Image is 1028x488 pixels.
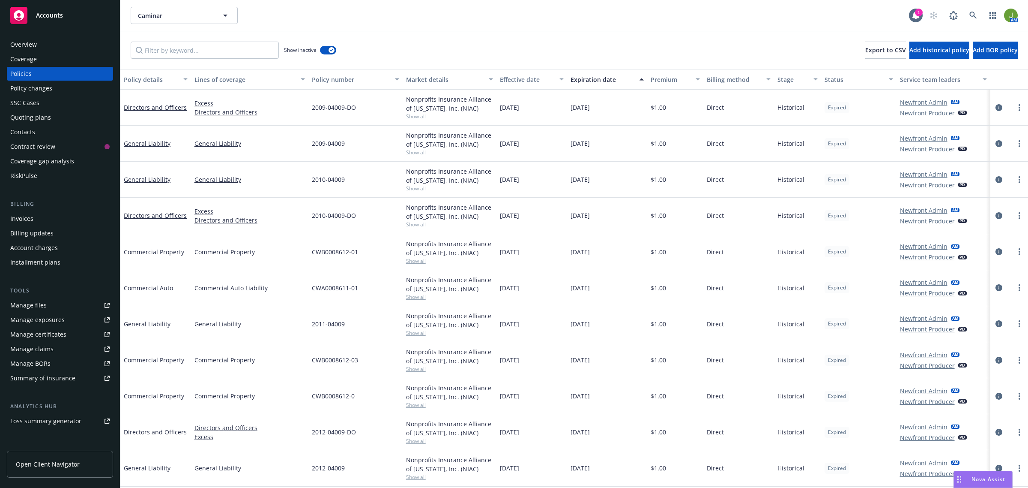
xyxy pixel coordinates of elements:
div: Nonprofits Insurance Alliance of [US_STATE], Inc. (NIAC) [406,95,493,113]
span: Caminar [138,11,212,20]
a: Billing updates [7,226,113,240]
a: Directors and Officers [124,428,187,436]
a: SSC Cases [7,96,113,110]
span: Show all [406,149,493,156]
a: Newfront Producer [900,433,955,442]
a: Newfront Admin [900,242,947,251]
a: more [1014,102,1025,113]
span: Export to CSV [865,46,906,54]
a: Excess [194,432,305,441]
a: Newfront Producer [900,217,955,226]
a: Newfront Admin [900,314,947,323]
a: circleInformation [994,319,1004,329]
div: Billing updates [10,226,54,240]
span: [DATE] [571,464,590,473]
span: [DATE] [571,355,590,364]
div: Nonprofits Insurance Alliance of [US_STATE], Inc. (NIAC) [406,203,493,221]
a: Directors and Officers [194,423,305,432]
button: Policy number [308,69,403,90]
span: Direct [707,175,724,184]
a: Directors and Officers [194,216,305,225]
span: Show all [406,257,493,265]
a: Switch app [984,7,1001,24]
a: more [1014,247,1025,257]
button: Expiration date [567,69,647,90]
div: SSC Cases [10,96,39,110]
a: Coverage gap analysis [7,154,113,168]
a: Directors and Officers [124,103,187,111]
a: circleInformation [994,139,1004,149]
div: Billing method [707,75,761,84]
a: Newfront Producer [900,325,955,334]
a: Commercial Auto Liability [194,283,305,292]
div: Policy number [312,75,390,84]
span: $1.00 [651,247,666,256]
span: Accounts [36,12,63,19]
span: [DATE] [500,283,519,292]
a: Manage BORs [7,357,113,371]
span: Direct [707,355,724,364]
span: Expired [828,464,846,472]
span: Historical [777,464,804,473]
div: Policy changes [10,81,52,95]
span: Direct [707,319,724,328]
div: Contract review [10,140,55,154]
span: [DATE] [571,428,590,437]
span: [DATE] [571,103,590,112]
a: Commercial Property [194,355,305,364]
a: General Liability [194,464,305,473]
a: Newfront Admin [900,458,947,467]
span: Direct [707,103,724,112]
div: Lines of coverage [194,75,296,84]
div: Manage exposures [10,313,65,327]
span: Show all [406,401,493,409]
a: Commercial Property [194,392,305,401]
button: Export to CSV [865,42,906,59]
a: Commercial Property [124,392,184,400]
div: Nonprofits Insurance Alliance of [US_STATE], Inc. (NIAC) [406,239,493,257]
span: 2011-04009 [312,319,345,328]
a: Newfront Admin [900,170,947,179]
div: Policy details [124,75,178,84]
span: Expired [828,320,846,328]
span: Add historical policy [909,46,969,54]
a: Account charges [7,241,113,255]
div: Coverage gap analysis [10,154,74,168]
a: RiskPulse [7,169,113,183]
a: Newfront Admin [900,350,947,359]
button: Market details [403,69,497,90]
a: Newfront Admin [900,134,947,143]
span: Historical [777,355,804,364]
div: 1 [915,9,923,16]
a: circleInformation [994,175,1004,185]
a: Newfront Admin [900,422,947,431]
a: more [1014,427,1025,437]
a: General Liability [124,320,170,328]
a: Quoting plans [7,111,113,124]
a: Newfront Producer [900,181,955,190]
span: [DATE] [500,355,519,364]
a: Commercial Property [194,247,305,256]
a: Invoices [7,212,113,226]
span: $1.00 [651,392,666,401]
span: $1.00 [651,103,666,112]
a: Accounts [7,3,113,27]
div: Market details [406,75,484,84]
a: Manage claims [7,342,113,356]
a: Policy changes [7,81,113,95]
a: Newfront Producer [900,469,955,478]
a: Report a Bug [945,7,962,24]
div: Tools [7,286,113,295]
span: Show all [406,329,493,337]
span: Direct [707,428,724,437]
span: $1.00 [651,139,666,148]
span: 2009-04009-DO [312,103,356,112]
span: Nova Assist [971,476,1005,483]
a: more [1014,319,1025,329]
div: Premium [651,75,691,84]
span: Show all [406,365,493,373]
span: $1.00 [651,355,666,364]
a: circleInformation [994,247,1004,257]
div: Nonprofits Insurance Alliance of [US_STATE], Inc. (NIAC) [406,383,493,401]
a: Contract review [7,140,113,154]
